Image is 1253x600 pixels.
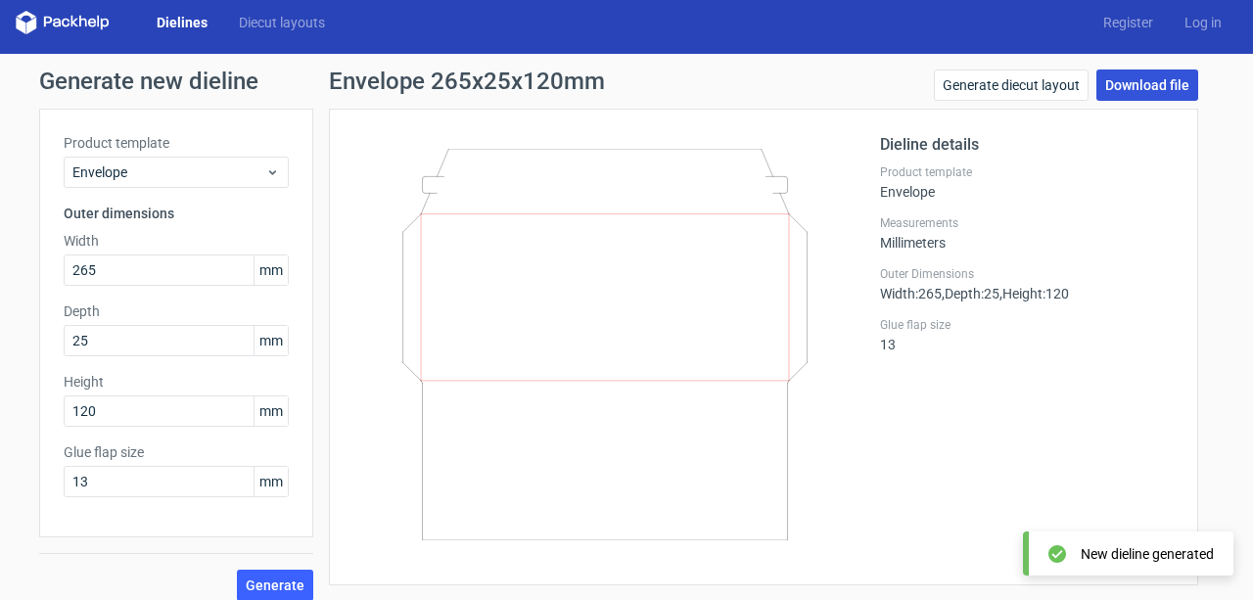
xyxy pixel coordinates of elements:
[254,255,288,285] span: mm
[1081,544,1214,564] div: New dieline generated
[64,442,289,462] label: Glue flap size
[64,301,289,321] label: Depth
[1096,69,1198,101] a: Download file
[39,69,1214,93] h1: Generate new dieline
[880,164,1174,200] div: Envelope
[880,164,1174,180] label: Product template
[141,13,223,32] a: Dielines
[942,286,999,301] span: , Depth : 25
[880,286,942,301] span: Width : 265
[64,133,289,153] label: Product template
[254,396,288,426] span: mm
[880,317,1174,333] label: Glue flap size
[254,467,288,496] span: mm
[1088,13,1169,32] a: Register
[72,162,265,182] span: Envelope
[64,231,289,251] label: Width
[64,372,289,392] label: Height
[880,266,1174,282] label: Outer Dimensions
[880,317,1174,352] div: 13
[1169,13,1237,32] a: Log in
[329,69,605,93] h1: Envelope 265x25x120mm
[880,215,1174,251] div: Millimeters
[880,133,1174,157] h2: Dieline details
[254,326,288,355] span: mm
[246,578,304,592] span: Generate
[934,69,1089,101] a: Generate diecut layout
[880,215,1174,231] label: Measurements
[223,13,341,32] a: Diecut layouts
[64,204,289,223] h3: Outer dimensions
[999,286,1069,301] span: , Height : 120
